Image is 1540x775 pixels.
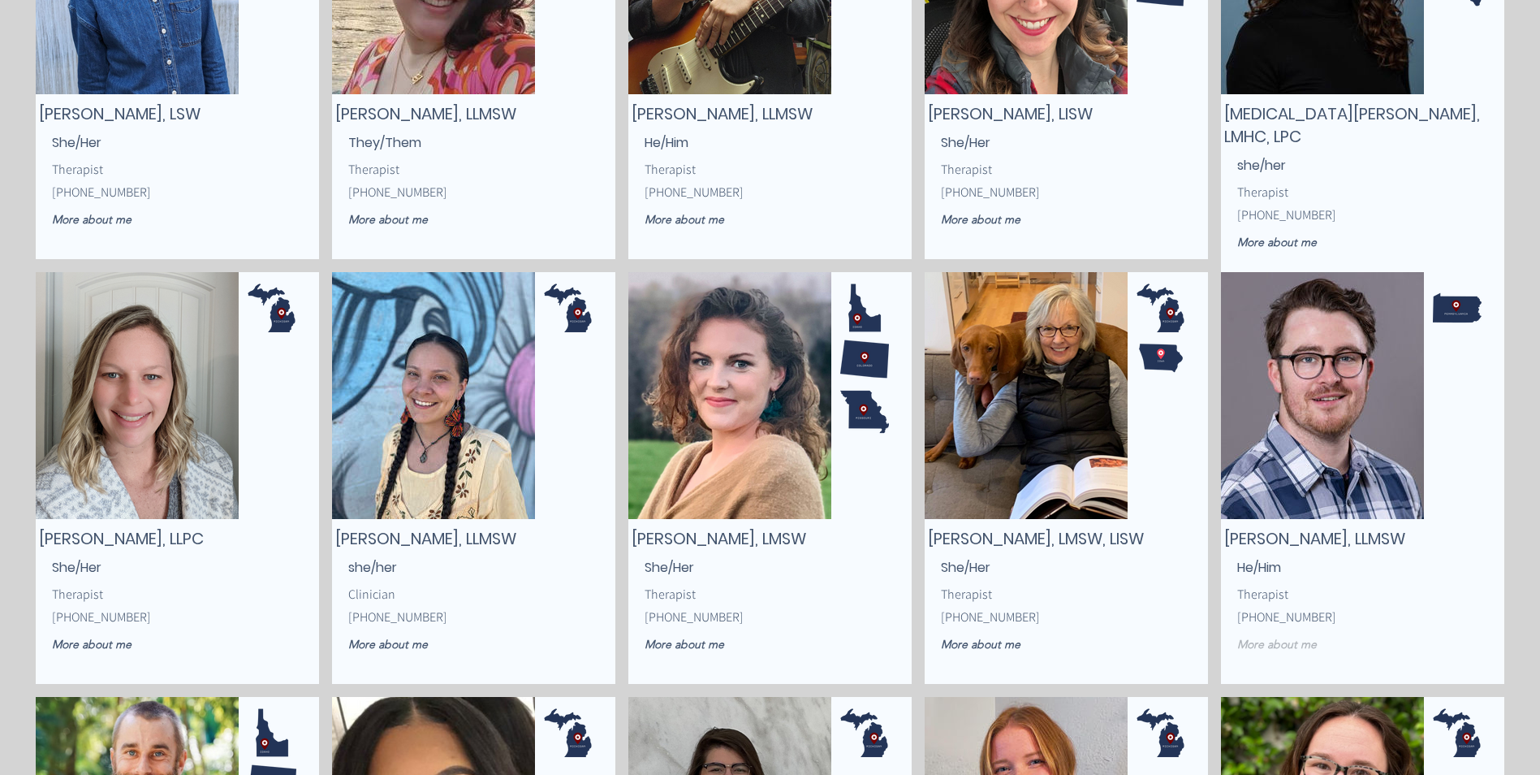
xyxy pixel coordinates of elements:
span: [PERSON_NAME], LMSW, LISW [928,527,1144,550]
a: More about me [941,630,1065,659]
span: They/Them [348,133,421,152]
img: Dot 3.png [840,387,889,436]
img: Dot 3.png [1433,496,1482,544]
img: Dot 3.png [840,15,889,64]
span: More about me [1237,637,1317,652]
span: He/Him [1237,558,1281,577]
span: [PHONE_NUMBER] [645,608,744,626]
img: Dot 3.png [1137,496,1185,544]
span: More about me [52,637,132,652]
img: Dot 3.png [1433,154,1482,202]
img: Dot 3.png [1433,335,1482,383]
img: Dot 3.png [1433,578,1482,627]
img: Dot 3.png [544,15,593,64]
img: Dot 3.png [248,112,296,161]
img: Dot 3.png [248,71,296,119]
img: Dot 3.png [1137,112,1185,161]
img: Dot 3.png [544,440,593,489]
img: Dot 3.png [544,284,593,332]
img: Dot 3.png [840,154,889,202]
img: Dot 3.png [248,387,296,436]
img: Dot 3.png [840,496,889,544]
img: Dot 3.png [544,708,593,757]
img: Dot 3.png [248,537,296,586]
img: Dot 3.png [248,154,296,202]
span: [PHONE_NUMBER] [645,184,744,201]
img: Dot 3.png [1433,631,1482,680]
span: She/Her [941,133,990,152]
img: Dot 3.png [1137,387,1185,436]
span: Therapist [52,161,103,178]
a: Dot 3.png [840,708,889,757]
img: Dot 3.png [1433,537,1482,586]
img: Dot 3.png [1137,708,1185,757]
img: Dot 3.png [840,71,889,119]
span: More about me [1237,235,1317,249]
img: Dot 3.png [544,112,593,161]
img: Dot 3.png [1137,206,1185,255]
img: Dot 3.png [248,440,296,489]
span: He/Him [645,133,688,152]
img: Dot 3.png [840,284,889,332]
a: More about me [941,206,1065,234]
img: Dot 3.png [248,284,296,332]
img: Dot 3.png [248,578,296,627]
img: Dot 3.png [1137,71,1185,119]
span: [PERSON_NAME], LISW [928,102,1093,125]
img: Dot 3.png [840,537,889,586]
img: Dot 3.png [1137,284,1185,332]
span: [PHONE_NUMBER] [941,608,1040,626]
img: Dot 3.png [840,631,889,680]
span: [PERSON_NAME], LLMSW [632,102,813,125]
img: Dot 3.png [1433,387,1482,436]
img: Dot 3.png [544,578,593,627]
a: Dot 3.png [840,335,889,383]
a: More about me [348,630,472,659]
a: More about me [52,206,176,234]
a: More about me [348,206,472,234]
span: Clinician [348,586,395,603]
img: Dot 3.png [1433,284,1482,332]
a: Dot 3.png [1433,708,1482,757]
span: More about me [348,212,428,227]
img: Dot 3.png [544,154,593,202]
img: Dot 3.png [840,206,889,255]
img: Dot 3.png [1137,440,1185,489]
a: More about me [52,630,176,659]
img: Dot 3.png [544,496,593,544]
span: Therapist [941,586,992,603]
span: More about me [645,637,724,652]
img: Dot 3.png [1137,631,1185,680]
img: Dot 3.png [544,335,593,383]
span: Therapist [645,161,696,178]
img: Dot 3.png [1433,206,1482,255]
img: Dot 3.png [840,440,889,489]
span: She/Her [645,558,694,577]
span: [MEDICAL_DATA][PERSON_NAME], LMHC, LPC [1224,102,1480,148]
span: [PERSON_NAME], LMSW [632,527,806,550]
span: Therapist [52,586,103,603]
img: Dot 3.png [1433,71,1482,119]
span: Therapist [348,161,399,178]
span: she/her [348,558,397,577]
img: Dot 3.png [248,15,296,64]
img: Dot 3.png [1137,537,1185,586]
img: Dot 3.png [248,496,296,544]
img: Dot 3.png [1433,440,1482,489]
span: [PHONE_NUMBER] [1237,608,1336,626]
img: Dot 3.png [1137,578,1185,627]
img: Dot 3.png [248,631,296,680]
span: [PERSON_NAME], LSW [39,102,201,125]
span: More about me [52,212,132,227]
a: More about me [645,630,769,659]
img: Dot 3.png [248,708,296,757]
img: Dot 3.png [840,578,889,627]
img: Dot 3.png [840,112,889,161]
